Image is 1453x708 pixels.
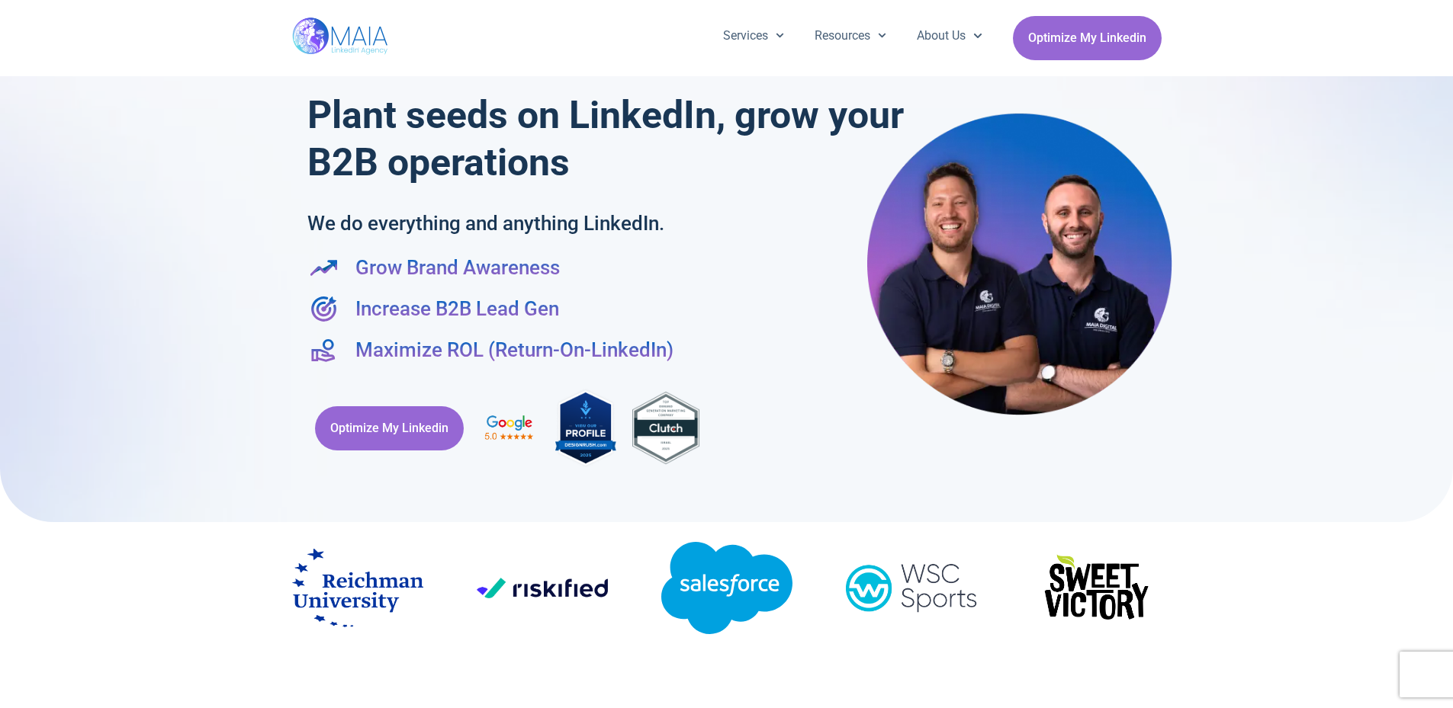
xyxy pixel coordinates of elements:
[799,16,902,56] a: Resources
[555,387,616,469] img: MAIA Digital's rating on DesignRush, the industry-leading B2B Marketplace connecting brands with ...
[292,549,423,627] img: Reichman_University.svg (3)
[902,16,997,56] a: About Us
[352,335,673,364] span: Maximize ROL (Return-On-LinkedIn)
[477,578,608,604] div: 12 / 19
[661,542,792,639] div: 13 / 19
[846,553,977,627] div: 14 / 19
[708,16,799,56] a: Services
[867,112,1172,415] img: Maia Digital- Shay & Eli
[352,294,559,323] span: Increase B2B Lead Gen
[477,578,608,598] img: Riskified_logo
[661,542,792,633] img: salesforce-2
[1030,542,1162,634] img: $OwNX5LDC34w6wqMnsaxDKaRVNkuSzWXvGhDW5fUi8uqd8sg6cxLca9
[292,549,423,633] div: 11 / 19
[307,209,812,238] h2: We do everything and anything LinkedIn.
[1013,16,1162,60] a: Optimize My Linkedin
[315,406,464,450] a: Optimize My Linkedin
[307,91,911,186] h1: Plant seeds on LinkedIn, grow your B2B operations
[292,522,1162,658] div: Image Carousel
[1030,542,1162,639] div: 15 / 19
[1028,24,1146,53] span: Optimize My Linkedin
[846,553,977,622] img: WSC_Sports_Logo
[708,16,998,56] nav: Menu
[352,253,560,282] span: Grow Brand Awareness
[330,414,448,443] span: Optimize My Linkedin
